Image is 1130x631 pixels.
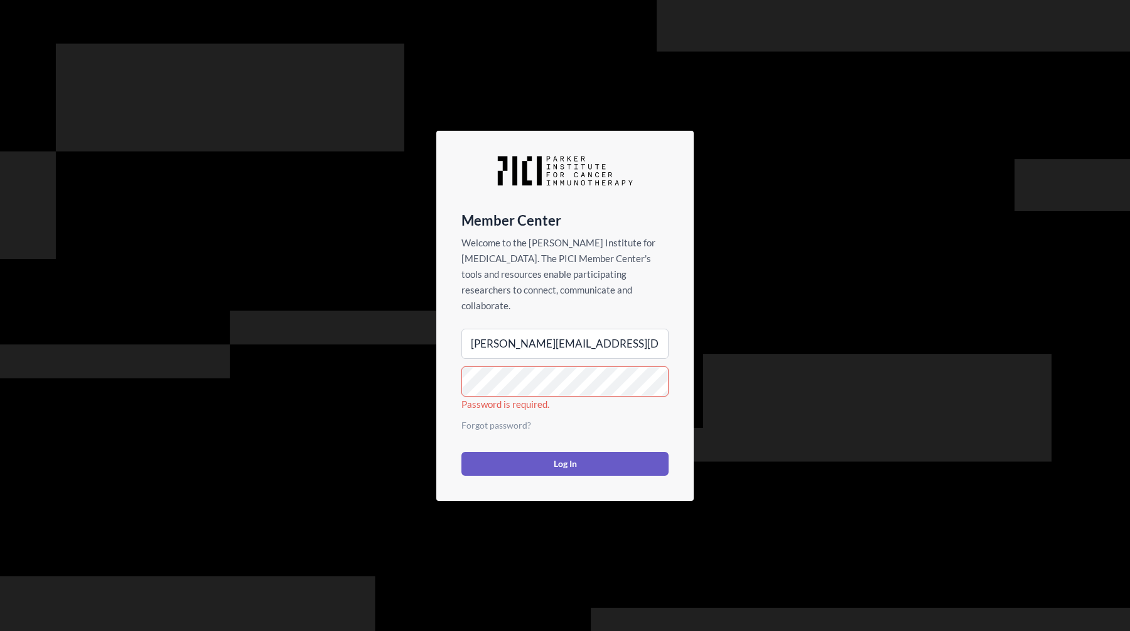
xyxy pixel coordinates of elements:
h2: Member Center [461,211,669,230]
input: Email Address [461,329,669,359]
div: Password is required. [461,397,669,412]
button: Log In [461,452,669,476]
p: Welcome to the [PERSON_NAME] Institute for [MEDICAL_DATA]. The PICI Member Center's tools and res... [461,235,669,314]
a: Forgot password? [461,420,531,431]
